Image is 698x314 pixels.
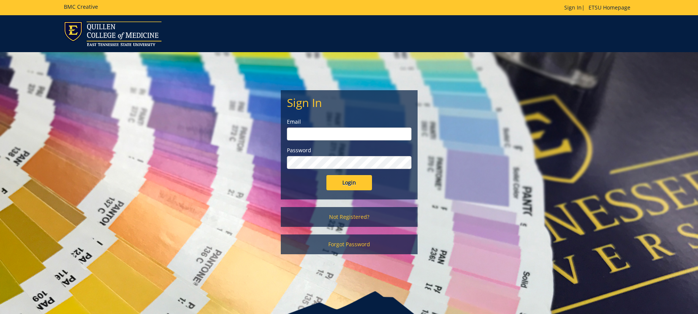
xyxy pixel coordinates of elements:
[287,96,412,109] h2: Sign In
[326,175,372,190] input: Login
[287,147,412,154] label: Password
[64,21,161,46] img: ETSU logo
[64,4,98,10] h5: BMC Creative
[281,207,418,227] a: Not Registered?
[564,4,634,11] p: |
[585,4,634,11] a: ETSU Homepage
[287,118,412,126] label: Email
[564,4,582,11] a: Sign In
[281,234,418,254] a: Forgot Password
